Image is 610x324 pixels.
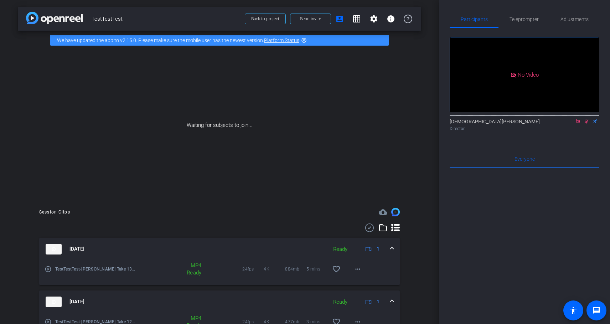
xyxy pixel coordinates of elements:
[335,15,344,23] mat-icon: account_box
[69,245,84,253] span: [DATE]
[569,306,578,315] mat-icon: accessibility
[306,266,328,273] span: 5 mins
[391,208,400,216] img: Session clips
[560,17,589,22] span: Adjustments
[300,16,321,22] span: Send invite
[46,297,62,307] img: thumb-nail
[39,290,400,313] mat-expansion-panel-header: thumb-nail[DATE]Ready1
[379,208,387,216] span: Destinations for your clips
[264,37,299,43] a: Platform Status
[45,266,52,273] mat-icon: play_circle_outline
[352,15,361,23] mat-icon: grid_on
[332,265,341,273] mat-icon: favorite_border
[242,266,264,273] span: 24fps
[245,14,286,24] button: Back to project
[264,266,285,273] span: 4K
[39,209,70,216] div: Session Clips
[69,298,84,305] span: [DATE]
[39,261,400,285] div: thumb-nail[DATE]Ready1
[55,266,135,273] span: TestTestTest-[PERSON_NAME] Take 13-2025-09-08-12-45-35-016-0
[290,14,331,24] button: Send invite
[461,17,488,22] span: Participants
[379,208,387,216] mat-icon: cloud_upload
[377,298,379,305] span: 1
[92,12,241,26] span: TestTestTest
[377,245,379,253] span: 1
[173,262,205,276] div: MP4 Ready
[515,156,535,161] span: Everyone
[330,298,351,306] div: Ready
[369,15,378,23] mat-icon: settings
[26,12,83,24] img: app-logo
[450,125,599,132] div: Director
[353,265,362,273] mat-icon: more_horiz
[450,118,599,132] div: [DEMOGRAPHIC_DATA][PERSON_NAME]
[18,50,421,201] div: Waiting for subjects to join...
[510,17,539,22] span: Teleprompter
[46,244,62,254] img: thumb-nail
[387,15,395,23] mat-icon: info
[330,245,351,253] div: Ready
[301,37,307,43] mat-icon: highlight_off
[251,16,279,21] span: Back to project
[592,306,601,315] mat-icon: message
[39,238,400,261] mat-expansion-panel-header: thumb-nail[DATE]Ready1
[518,71,539,78] span: No Video
[50,35,389,46] div: We have updated the app to v2.15.0. Please make sure the mobile user has the newest version.
[285,266,306,273] span: 884mb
